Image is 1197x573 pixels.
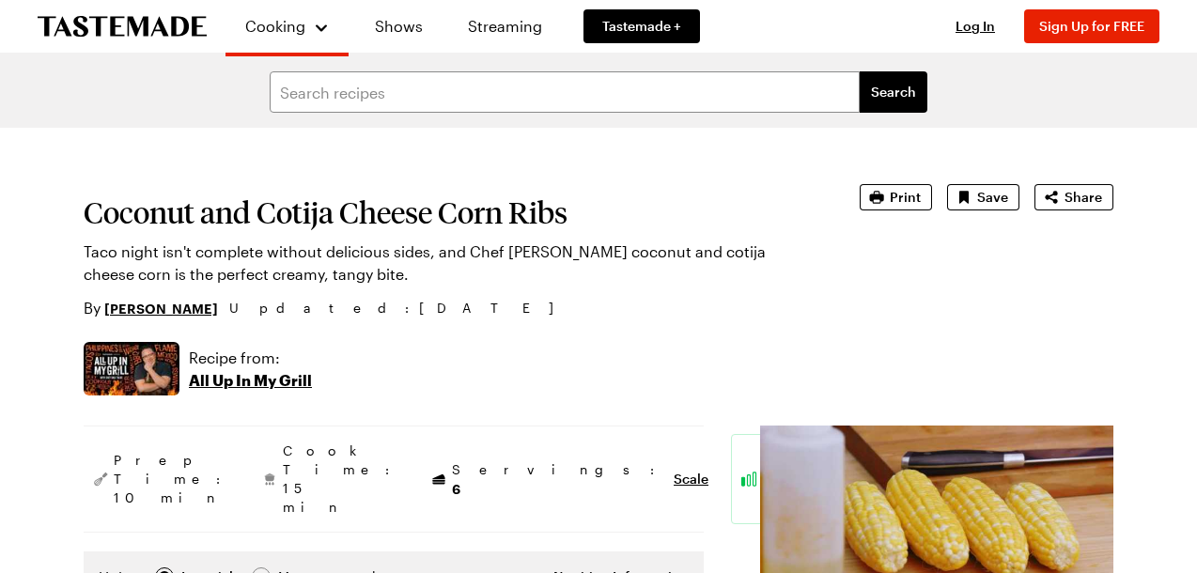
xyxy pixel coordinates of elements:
[245,17,305,35] span: Cooking
[602,17,681,36] span: Tastemade +
[189,347,312,369] p: Recipe from:
[189,347,312,392] a: Recipe from:All Up In My Grill
[283,441,399,517] span: Cook Time: 15 min
[860,184,932,210] button: Print
[977,188,1008,207] span: Save
[947,184,1019,210] button: Save recipe
[229,298,572,318] span: Updated : [DATE]
[1034,184,1113,210] button: Share
[583,9,700,43] a: Tastemade +
[871,83,916,101] span: Search
[189,369,312,392] p: All Up In My Grill
[270,71,860,113] input: Search recipes
[244,8,330,45] button: Cooking
[1024,9,1159,43] button: Sign Up for FREE
[114,451,230,507] span: Prep Time: 10 min
[104,298,218,318] a: [PERSON_NAME]
[1065,188,1102,207] span: Share
[938,17,1013,36] button: Log In
[1039,18,1144,34] span: Sign Up for FREE
[890,188,921,207] span: Print
[956,18,995,34] span: Log In
[84,297,218,319] p: By
[674,470,708,488] button: Scale
[452,460,664,499] span: Servings:
[84,240,807,286] p: Taco night isn't complete without delicious sides, and Chef [PERSON_NAME] coconut and cotija chee...
[452,479,460,497] span: 6
[38,16,207,38] a: To Tastemade Home Page
[84,342,179,395] img: Show where recipe is used
[84,195,807,229] h1: Coconut and Cotija Cheese Corn Ribs
[860,71,927,113] button: filters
